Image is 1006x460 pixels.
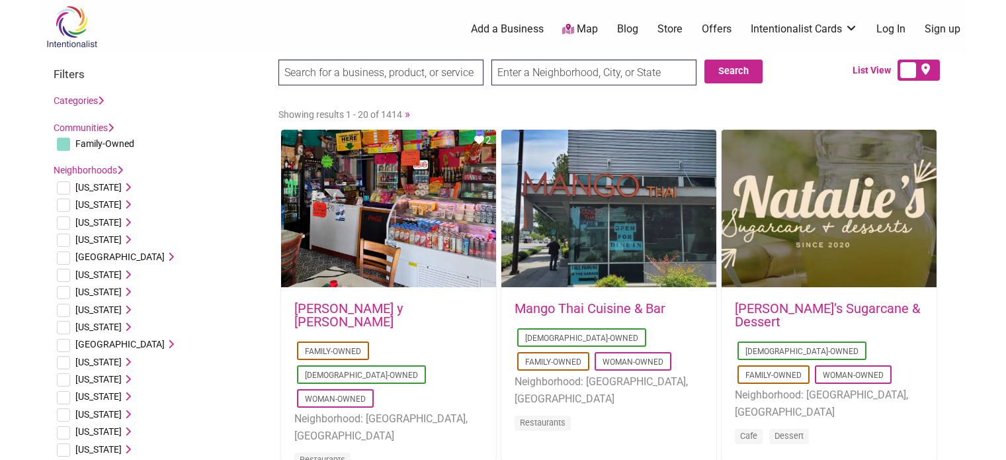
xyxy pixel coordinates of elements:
span: [GEOGRAPHIC_DATA] [75,252,165,262]
a: [PERSON_NAME]’s Sugarcane & Dessert [735,300,920,330]
span: [US_STATE] [75,269,122,280]
span: [US_STATE] [75,322,122,332]
a: [PERSON_NAME] y [PERSON_NAME] [294,300,403,330]
input: Search for a business, product, or service [278,60,483,85]
a: Offers [702,22,732,36]
a: Store [657,22,683,36]
span: [US_STATE] [75,391,122,402]
span: [US_STATE] [75,304,122,315]
span: [US_STATE] [75,409,122,420]
a: Categories [54,95,104,106]
span: [US_STATE] [75,199,122,210]
li: Neighborhood: [GEOGRAPHIC_DATA], [GEOGRAPHIC_DATA] [294,410,483,444]
a: Woman-Owned [305,394,366,404]
a: Dessert [775,431,804,441]
span: Family-Owned [75,138,134,149]
li: Neighborhood: [GEOGRAPHIC_DATA], [GEOGRAPHIC_DATA] [515,373,703,407]
a: Map [562,22,598,37]
span: [US_STATE] [75,234,122,245]
span: [US_STATE] [75,182,122,193]
a: Communities [54,122,114,133]
span: [US_STATE] [75,444,122,455]
a: Mango Thai Cuisine & Bar [515,300,665,316]
a: [DEMOGRAPHIC_DATA]-Owned [745,347,859,356]
a: Woman-Owned [823,371,884,380]
a: Restaurants [520,418,566,428]
a: Family-Owned [525,357,581,367]
a: [DEMOGRAPHIC_DATA]-Owned [305,371,418,380]
span: Showing results 1 - 20 of 1414 [278,109,402,120]
img: Intentionalist [40,5,103,48]
a: » [405,107,410,120]
h3: Filters [54,68,265,81]
a: Cafe [740,431,757,441]
span: [US_STATE] [75,217,122,228]
span: [US_STATE] [75,357,122,367]
a: [DEMOGRAPHIC_DATA]-Owned [525,334,638,343]
span: [US_STATE] [75,426,122,437]
span: List View [853,64,898,77]
a: Blog [617,22,638,36]
a: Log In [876,22,905,36]
input: Enter a Neighborhood, City, or State [491,60,696,85]
button: Search [704,60,763,83]
a: Neighborhoods [54,165,123,175]
a: Add a Business [471,22,544,36]
li: Neighborhood: [GEOGRAPHIC_DATA], [GEOGRAPHIC_DATA] [735,387,923,420]
a: Woman-Owned [603,357,663,367]
a: Sign up [925,22,960,36]
span: [GEOGRAPHIC_DATA] [75,339,165,349]
a: Family-Owned [305,347,361,356]
a: Family-Owned [745,371,802,380]
span: [US_STATE] [75,374,122,385]
a: Intentionalist Cards [751,22,858,36]
span: [US_STATE] [75,287,122,297]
